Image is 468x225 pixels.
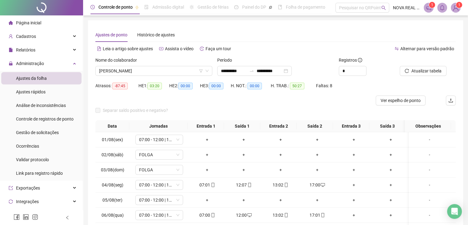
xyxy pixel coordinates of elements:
span: lock [9,61,13,66]
div: + [191,136,223,143]
div: + [338,197,370,203]
span: swap-right [249,68,254,73]
div: + [265,151,296,158]
span: youtube [159,47,163,51]
span: Atualizar tabela [411,67,442,74]
span: file-text [97,47,101,51]
div: - [411,151,448,158]
span: facebook [14,214,20,220]
div: HE 1: [138,82,169,89]
th: Jornadas [129,120,188,132]
span: home [9,21,13,25]
button: Atualizar tabela [400,66,446,76]
div: 07:00 [191,212,223,219]
div: + [375,151,406,158]
span: Gestão de solicitações [16,130,59,135]
div: Histórico de ajustes [137,31,175,38]
span: Administração [16,61,44,66]
div: + [375,197,406,203]
span: Controle de registros de ponto [16,117,74,121]
span: pushpin [135,6,139,9]
label: Período [217,57,236,63]
div: + [338,212,370,219]
span: pushpin [269,6,272,9]
span: Assista o vídeo [165,46,194,51]
span: 02/08(sáb) [102,152,123,157]
span: Ver espelho de ponto [381,97,421,104]
th: Data [95,120,129,132]
span: desktop [247,213,252,217]
span: down [176,138,180,141]
div: + [338,166,370,173]
span: Validar protocolo [16,157,49,162]
span: info-circle [358,58,362,62]
div: + [338,182,370,188]
span: mobile [283,213,288,217]
div: + [191,197,223,203]
span: left [65,215,70,220]
span: Integrações [16,199,39,204]
span: Controle de ponto [98,5,133,10]
span: 00:00 [247,83,262,89]
sup: Atualize o seu contato no menu Meus Dados [456,2,462,8]
span: file-done [144,5,149,9]
span: 1 [431,3,433,7]
span: mobile [210,213,215,217]
th: Saída 2 [297,120,333,132]
span: 07:00 - 12:00 | 13:00 - 16:00 [139,135,179,144]
th: Entrada 3 [333,120,369,132]
sup: 1 [429,2,435,8]
div: Open Intercom Messenger [447,204,462,219]
span: Cadastros [16,34,36,39]
div: Atrasos: [95,82,138,89]
span: down [176,168,180,172]
span: 03/08(dom) [101,167,124,172]
span: linkedin [23,214,29,220]
span: 07:00 - 12:00 | 13:00 - 17:00 [139,211,179,220]
div: + [301,151,333,158]
div: + [228,197,260,203]
span: bell [439,5,445,10]
th: Saída 3 [369,120,406,132]
span: to [249,68,254,73]
div: 07:01 [191,182,223,188]
span: 01/08(sex) [102,137,123,142]
div: 17:01 [301,212,333,219]
span: Alternar para versão padrão [400,46,454,51]
div: + [265,197,296,203]
span: Ocorrências [16,144,39,149]
label: Nome do colaborador [95,57,141,63]
span: 07:00 - 12:00 | 13:00 - 17:00 [139,180,179,190]
span: Registros [339,57,362,63]
span: mobile [320,213,325,217]
div: + [191,166,223,173]
div: - [411,166,448,173]
div: Ajustes de ponto [95,31,127,38]
span: notification [426,5,431,10]
span: FOLGA [139,165,179,174]
span: down [176,198,180,202]
div: + [301,136,333,143]
span: ARISEL DE MATOS [99,66,209,76]
div: + [375,166,406,173]
span: export [9,186,13,190]
div: + [265,166,296,173]
div: + [228,136,260,143]
div: 12:07 [228,182,260,188]
span: Ajustes rápidos [16,89,46,94]
span: 06/08(qua) [102,213,124,218]
div: 17:00 [301,182,333,188]
span: filter [199,69,203,73]
div: H. NOT.: [231,82,271,89]
span: Observações [407,123,449,129]
th: Entrada 2 [260,120,297,132]
span: mobile [283,183,288,187]
div: H. TRAB.: [271,82,316,89]
span: Relatórios [16,47,35,52]
button: Ver espelho de ponto [376,96,426,105]
th: Observações [405,120,451,132]
span: upload [448,98,453,103]
span: Separar saldo positivo e negativo? [100,107,170,114]
span: Link para registro rápido [16,171,63,176]
div: + [301,166,333,173]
